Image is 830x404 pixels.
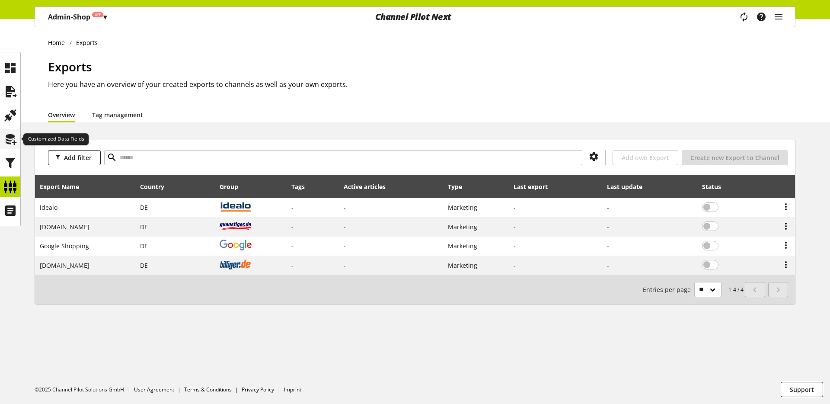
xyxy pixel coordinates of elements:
span: Germany [140,203,148,212]
span: [DOMAIN_NAME] [40,261,89,269]
nav: main navigation [35,6,795,27]
div: Customized Data Fields [23,133,89,145]
img: google [220,240,252,250]
a: Imprint [284,386,301,393]
span: Marketing [448,203,477,212]
span: Exports [48,58,92,75]
span: - [344,223,346,231]
a: Home [48,38,70,47]
span: Marketing [448,261,477,269]
img: billiger.de [220,259,252,270]
div: Group [220,182,247,191]
span: Support [790,385,814,394]
div: Active articles [344,182,394,191]
span: Marketing [448,223,477,231]
div: Last update [607,182,651,191]
small: 1-4 / 4 [643,282,744,297]
p: Admin-Shop [48,12,107,22]
span: Add filter [64,153,92,162]
span: [DOMAIN_NAME] [40,223,89,231]
img: idealo [220,201,252,212]
span: - [344,203,346,212]
span: Entries per page [643,285,694,294]
li: ©2025 Channel Pilot Solutions GmbH [35,386,134,394]
span: Add own Export [622,153,669,162]
button: Add filter [48,150,101,165]
h2: Here you have an overview of your created exports to channels as well as your own exports. [48,79,795,90]
span: - [291,223,294,231]
span: Google Shopping [40,242,89,250]
div: Last export [514,182,556,191]
span: - [291,203,294,212]
div: Type [448,182,471,191]
span: ▾ [103,12,107,22]
div: Export Name [40,182,88,191]
span: Germany [140,223,148,231]
img: guenstiger.de [220,221,252,231]
span: - [291,242,294,250]
span: - [291,261,294,269]
a: User Agreement [134,386,174,393]
span: Germany [140,261,148,269]
a: Privacy Policy [242,386,274,393]
span: idealo [40,203,57,212]
div: Country [140,182,173,191]
div: Tags [291,182,305,191]
a: Tag management [92,110,143,119]
span: Create new Export to Channel [690,153,779,162]
a: Terms & Conditions [184,386,232,393]
a: Overview [48,110,75,119]
button: Create new Export to Channel [682,150,788,165]
span: Germany [140,242,148,250]
span: Marketing [448,242,477,250]
span: - [344,261,346,269]
button: Support [781,382,823,397]
span: Off [95,12,101,17]
div: Status [702,182,730,191]
button: Add own Export [613,150,678,165]
span: - [344,242,346,250]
